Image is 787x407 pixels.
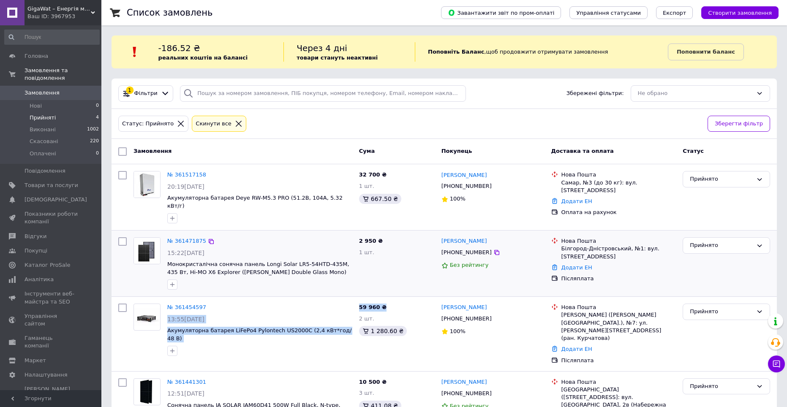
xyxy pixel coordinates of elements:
img: Фото товару [134,171,160,198]
a: Додати ЕН [561,264,592,271]
span: 1 шт. [359,249,374,255]
div: Cкинути все [194,119,233,128]
span: Показники роботи компанії [25,210,78,225]
span: Повідомлення [25,167,65,175]
span: 100% [450,328,466,334]
span: 12:51[DATE] [167,390,204,397]
span: 100% [450,195,466,202]
span: Каталог ProSale [25,261,70,269]
a: [PERSON_NAME] [441,171,487,179]
span: Cума [359,148,375,154]
input: Пошук за номером замовлення, ПІБ покупця, номером телефону, Email, номером накладної [180,85,466,102]
span: 20:19[DATE] [167,183,204,190]
span: Головна [25,52,48,60]
span: 220 [90,138,99,145]
a: № 361471875 [167,238,206,244]
div: [PERSON_NAME] ([PERSON_NAME][GEOGRAPHIC_DATA].), №7: ул. [PERSON_NAME][STREET_ADDRESS] (ран. Курч... [561,311,676,342]
a: Фото товару [133,304,161,331]
div: Ваш ID: 3967953 [27,13,101,20]
span: 13:55[DATE] [167,316,204,323]
span: 2 шт. [359,315,374,322]
span: Налаштування [25,371,68,379]
span: [DEMOGRAPHIC_DATA] [25,196,87,203]
a: Фото товару [133,378,161,405]
span: Інструменти веб-майстра та SEO [25,290,78,305]
div: Нова Пошта [561,171,676,179]
button: Створити замовлення [701,6,779,19]
span: Замовлення [133,148,172,154]
div: Післяплата [561,357,676,364]
a: Додати ЕН [561,346,592,352]
span: 0 [96,102,99,110]
span: Оплачені [30,150,56,157]
span: 32 700 ₴ [359,171,387,178]
span: 15:22[DATE] [167,250,204,256]
div: Нова Пошта [561,237,676,245]
span: Акумуляторна батарея Deye RW-M5.3 PRO (51.2В, 104А, 5.32 кВт/г) [167,195,343,209]
img: Фото товару [134,238,160,264]
a: Фото товару [133,171,161,198]
b: товари стануть неактивні [297,54,378,61]
b: Поповнити баланс [677,49,735,55]
div: Статус: Прийнято [120,119,175,128]
span: Прийняті [30,114,56,122]
a: Акумуляторна батарея LiFePo4 Pylontech US2000C (2,4 кВт*год/ 48 В) [167,327,351,342]
button: Чат з покупцем [768,355,785,372]
a: № 361441301 [167,379,206,385]
button: Експорт [656,6,693,19]
span: Скасовані [30,138,58,145]
span: Замовлення [25,89,60,97]
div: 667.50 ₴ [359,194,401,204]
span: 10 500 ₴ [359,379,387,385]
span: Гаманець компанії [25,334,78,350]
div: Білгород-Дністровський, №1: вул. [STREET_ADDRESS] [561,245,676,260]
div: [PHONE_NUMBER] [440,313,493,324]
div: , щоб продовжити отримувати замовлення [415,42,668,62]
a: № 361517158 [167,171,206,178]
div: Прийнято [690,241,753,250]
a: Додати ЕН [561,198,592,204]
span: 1 шт. [359,183,374,189]
button: Зберегти фільтр [708,116,770,132]
span: 59 960 ₴ [359,304,387,310]
div: [PHONE_NUMBER] [440,181,493,192]
span: Покупці [25,247,47,255]
a: [PERSON_NAME] [441,237,487,245]
img: Фото товару [134,308,160,326]
img: :exclamation: [128,46,141,58]
span: Аналітика [25,276,54,283]
div: Нова Пошта [561,304,676,311]
h1: Список замовлень [127,8,212,18]
div: Оплата на рахунок [561,209,676,216]
span: 1002 [87,126,99,133]
span: Управління статусами [576,10,641,16]
span: 3 шт. [359,390,374,396]
button: Управління статусами [569,6,648,19]
span: 2 950 ₴ [359,238,383,244]
div: Самар, №3 (до 30 кг): вул. [STREET_ADDRESS] [561,179,676,194]
div: 1 [126,87,133,94]
button: Завантажити звіт по пром-оплаті [441,6,561,19]
b: реальних коштів на балансі [158,54,248,61]
div: [PHONE_NUMBER] [440,388,493,399]
div: Прийнято [690,382,753,391]
a: № 361454597 [167,304,206,310]
a: Монокристалічна сонячна панель Longi Solar LR5-54HTD-435M, 435 Вт, Hi-MO X6 Explorer ([PERSON_NAM... [167,261,349,275]
span: Завантажити звіт по пром-оплаті [448,9,554,16]
div: [PHONE_NUMBER] [440,247,493,258]
a: Фото товару [133,237,161,264]
div: Прийнято [690,307,753,316]
div: Нова Пошта [561,378,676,386]
span: Товари та послуги [25,182,78,189]
span: Створити замовлення [708,10,772,16]
div: Прийнято [690,175,753,184]
img: Фото товару [138,379,156,405]
span: Експорт [663,10,686,16]
span: 0 [96,150,99,157]
a: Створити замовлення [693,9,779,16]
span: Через 4 дні [297,43,347,53]
input: Пошук [4,30,100,45]
span: Нові [30,102,42,110]
span: Управління сайтом [25,312,78,328]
